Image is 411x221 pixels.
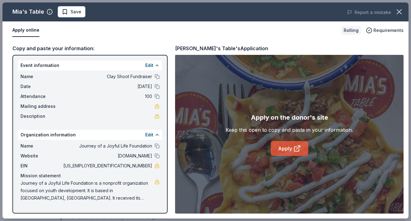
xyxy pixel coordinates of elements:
[62,93,152,100] span: 100
[12,24,39,37] button: Apply online
[62,142,152,150] span: Journey of a Joyful Life Foundation
[20,73,62,80] span: Name
[62,162,152,170] span: [US_EMPLOYER_IDENTIFICATION_NUMBER]
[18,60,162,70] div: Event information
[58,6,85,17] button: Save
[70,8,81,15] span: Save
[366,27,404,34] button: Requirements
[20,162,62,170] span: EIN
[20,152,62,160] span: Website
[20,179,155,202] span: Journey of a Joyful Life Foundation is a nonprofit organization focused on youth development. It ...
[20,103,62,110] span: Mailing address
[62,152,152,160] span: [DOMAIN_NAME]
[341,26,361,35] div: Rolling
[20,142,62,150] span: Name
[62,83,152,90] span: [DATE]
[20,93,62,100] span: Attendance
[20,83,62,90] span: Date
[373,27,404,34] span: Requirements
[62,73,152,80] span: Clay Shoot Fundraiser
[226,126,353,134] div: Keep this open to copy and paste in your information.
[18,130,162,140] div: Organization information
[20,113,62,120] span: Description
[12,7,44,17] div: Mia's Table
[251,113,328,122] div: Apply on the donor's site
[175,44,268,52] div: [PERSON_NAME]'s Table's Application
[347,9,391,16] button: Report a mistake
[12,44,168,52] div: Copy and paste your information:
[20,172,160,179] div: Mission statement
[271,141,308,156] a: Apply
[145,62,153,69] button: Edit
[145,131,153,139] button: Edit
